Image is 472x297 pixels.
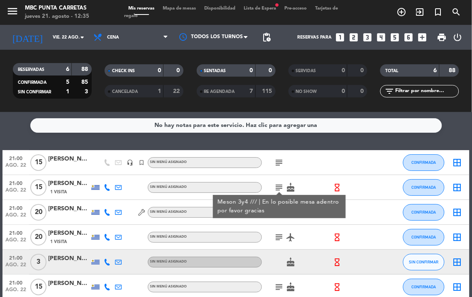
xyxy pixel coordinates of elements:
[48,154,90,164] div: [PERSON_NAME] amigo fc
[217,198,341,215] div: Meson 3y4 /// | En lo posible mesa adentro por favor gracias
[297,35,332,40] span: Reservas para
[452,232,462,242] i: border_all
[48,254,90,263] div: [PERSON_NAME]
[81,66,90,72] strong: 88
[262,88,274,94] strong: 115
[77,32,87,42] i: arrow_drop_down
[48,229,90,238] div: [PERSON_NAME]
[66,89,69,95] strong: 1
[333,183,342,192] i: hourglass_empty
[5,262,26,272] span: ago. 22
[403,279,445,295] button: CONFIRMADA
[30,254,46,270] span: 3
[433,7,443,17] i: turned_in_not
[154,121,318,130] div: No hay notas para este servicio. Haz clic para agregar una
[274,232,284,242] i: subject
[452,158,462,168] i: border_all
[434,68,437,73] strong: 6
[25,4,89,12] div: MBC Punta Carretas
[150,260,187,263] span: Sin menú asignado
[25,12,89,21] div: jueves 21. agosto - 12:35
[452,257,462,267] i: border_all
[335,32,345,43] i: looks_one
[449,68,457,73] strong: 88
[362,32,373,43] i: looks_3
[5,153,26,163] span: 21:00
[158,88,161,94] strong: 1
[6,29,49,46] i: [DATE]
[452,7,462,17] i: search
[5,212,26,222] span: ago. 22
[412,235,436,239] span: CONFIRMADA
[394,87,459,96] input: Filtrar por nombre...
[6,5,19,17] i: menu
[48,204,90,214] div: [PERSON_NAME]
[5,203,26,212] span: 21:00
[30,154,46,171] span: 15
[81,79,90,85] strong: 85
[333,282,342,292] i: hourglass_empty
[240,6,280,11] span: Lista de Espera
[204,90,235,94] span: RE AGENDADA
[450,25,466,50] div: LOG OUT
[397,7,407,17] i: add_circle_outline
[50,189,67,195] span: 1 Visita
[48,179,90,188] div: [PERSON_NAME]
[48,279,90,288] div: [PERSON_NAME]
[269,68,274,73] strong: 0
[174,88,182,94] strong: 22
[177,68,182,73] strong: 0
[286,282,296,292] i: cake
[296,90,317,94] span: NO SHOW
[274,158,284,168] i: subject
[389,32,400,43] i: looks_5
[5,253,26,262] span: 21:00
[342,88,345,94] strong: 0
[360,88,365,94] strong: 0
[403,229,445,246] button: CONFIRMADA
[250,68,253,73] strong: 0
[403,32,414,43] i: looks_6
[150,235,187,239] span: Sin menú asignado
[360,68,365,73] strong: 0
[280,6,311,11] span: Pre-acceso
[30,229,46,246] span: 20
[286,257,296,267] i: cake
[150,161,187,164] span: Sin menú asignado
[250,88,253,94] strong: 7
[18,90,51,94] span: SIN CONFIRMAR
[333,233,342,242] i: hourglass_empty
[262,32,271,42] span: pending_actions
[274,282,284,292] i: subject
[150,185,187,189] span: Sin menú asignado
[403,154,445,171] button: CONFIRMADA
[150,210,187,214] span: Sin menú asignado
[403,254,445,270] button: SIN CONFIRMAR
[376,32,386,43] i: looks_4
[5,237,26,247] span: ago. 22
[296,69,316,73] span: SERVIDAS
[415,7,425,17] i: exit_to_app
[452,183,462,192] i: border_all
[124,6,159,11] span: Mis reservas
[437,32,447,42] span: print
[66,79,69,85] strong: 5
[286,232,296,242] i: airplanemode_active
[286,183,296,192] i: cake
[333,258,342,267] i: hourglass_empty
[384,86,394,96] i: filter_list
[342,68,345,73] strong: 0
[200,6,240,11] span: Disponibilidad
[85,89,90,95] strong: 3
[452,207,462,217] i: border_all
[107,35,119,40] span: Cena
[412,185,436,190] span: CONFIRMADA
[274,2,279,7] span: fiber_manual_record
[50,239,67,245] span: 1 Visita
[5,278,26,287] span: 21:00
[112,69,135,73] span: CHECK INS
[5,228,26,237] span: 21:00
[412,210,436,214] span: CONFIRMADA
[403,204,445,221] button: CONFIRMADA
[6,5,19,20] button: menu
